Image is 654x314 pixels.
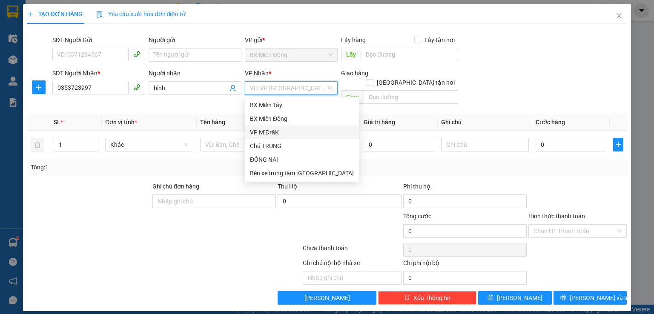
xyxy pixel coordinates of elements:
input: VD: Bàn, Ghế [200,138,288,151]
button: plus [32,80,46,94]
input: Ghi chú đơn hàng [152,194,276,208]
span: environment [4,57,10,63]
span: Yêu cầu xuất hóa đơn điện tử [96,11,186,17]
div: Người nhận [149,69,241,78]
label: Ghi chú đơn hàng [152,183,199,190]
span: [PERSON_NAME] [497,293,542,303]
span: Tên hàng [200,119,225,126]
span: printer [560,294,566,301]
span: [PERSON_NAME] và In [570,293,629,303]
span: Đơn vị tính [105,119,137,126]
b: Thôn 3, Xã [GEOGRAPHIC_DATA], [GEOGRAPHIC_DATA] [59,57,112,101]
div: Chú TRUNG [245,139,359,153]
div: SĐT Người Gửi [52,35,145,45]
button: printer[PERSON_NAME] và In [554,291,627,305]
span: user-add [229,85,236,91]
button: [PERSON_NAME] [278,291,376,305]
button: Close [607,4,631,28]
div: ĐỒNG NAI [245,153,359,166]
span: TẠO ĐƠN HÀNG [27,11,83,17]
span: SL [54,119,60,126]
button: delete [31,138,44,151]
div: Phí thu hộ [403,182,527,194]
span: Lấy tận nơi [421,35,458,45]
span: save [488,294,493,301]
div: BX Miền Tây [250,100,354,110]
input: 0 [364,138,434,151]
button: plus [613,138,623,151]
span: phone [133,84,140,91]
span: plus [27,11,33,17]
label: Hình thức thanh toán [528,213,585,220]
span: [GEOGRAPHIC_DATA] tận nơi [373,78,458,87]
div: VP M’ĐrăK [250,128,354,137]
div: Chưa thanh toán [302,243,402,258]
span: BX Miền Đông [250,49,333,61]
span: Thu Hộ [278,183,297,190]
div: Tổng: 1 [31,163,253,172]
span: plus [614,141,623,148]
div: Chú TRUNG [250,141,354,151]
div: Bến xe trung tâm [GEOGRAPHIC_DATA] [250,168,354,178]
th: Ghi chú [438,114,532,131]
div: BX Miền Tây [245,98,359,112]
div: ĐỒNG NAI [250,155,354,164]
span: Lấy [341,48,361,61]
div: VP M’ĐrăK [245,126,359,139]
div: BX Miền Đông [245,112,359,126]
span: close [616,12,622,19]
input: Dọc đường [364,90,458,104]
span: Lấy hàng [341,37,366,43]
input: Dọc đường [361,48,458,61]
img: logo.jpg [4,4,34,34]
span: Tổng cước [403,213,431,220]
div: SĐT Người Nhận [52,69,145,78]
img: icon [96,11,103,18]
button: deleteXóa Thông tin [378,291,476,305]
span: VP Nhận [245,70,269,77]
input: Ghi Chú [441,138,529,151]
span: Giao hàng [341,70,368,77]
input: Nhập ghi chú [303,271,401,285]
span: Xóa Thông tin [413,293,450,303]
span: Giá trị hàng [364,119,395,126]
span: Cước hàng [536,119,565,126]
li: VP BX Miền Đông [4,46,59,55]
div: Chi phí nội bộ [403,258,527,271]
span: Giao [341,90,364,104]
li: Nhà xe [PERSON_NAME] [4,4,123,36]
span: plus [32,84,45,91]
span: environment [59,57,65,63]
button: save[PERSON_NAME] [478,291,552,305]
b: Ki-ót C02, Dãy 7, BX Miền Đông, 292 Đinh Bộ Lĩnh, [GEOGRAPHIC_DATA] [4,57,57,101]
div: Bến xe trung tâm Đà Nẵng [245,166,359,180]
div: Ghi chú nội bộ nhà xe [303,258,401,271]
span: phone [133,51,140,57]
div: Người gửi [149,35,241,45]
div: VP gửi [245,35,338,45]
li: VP VP M’ĐrăK [59,46,113,55]
div: BX Miền Đông [250,114,354,123]
span: delete [404,294,410,301]
span: Khác [110,138,188,151]
span: [PERSON_NAME] [304,293,350,303]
